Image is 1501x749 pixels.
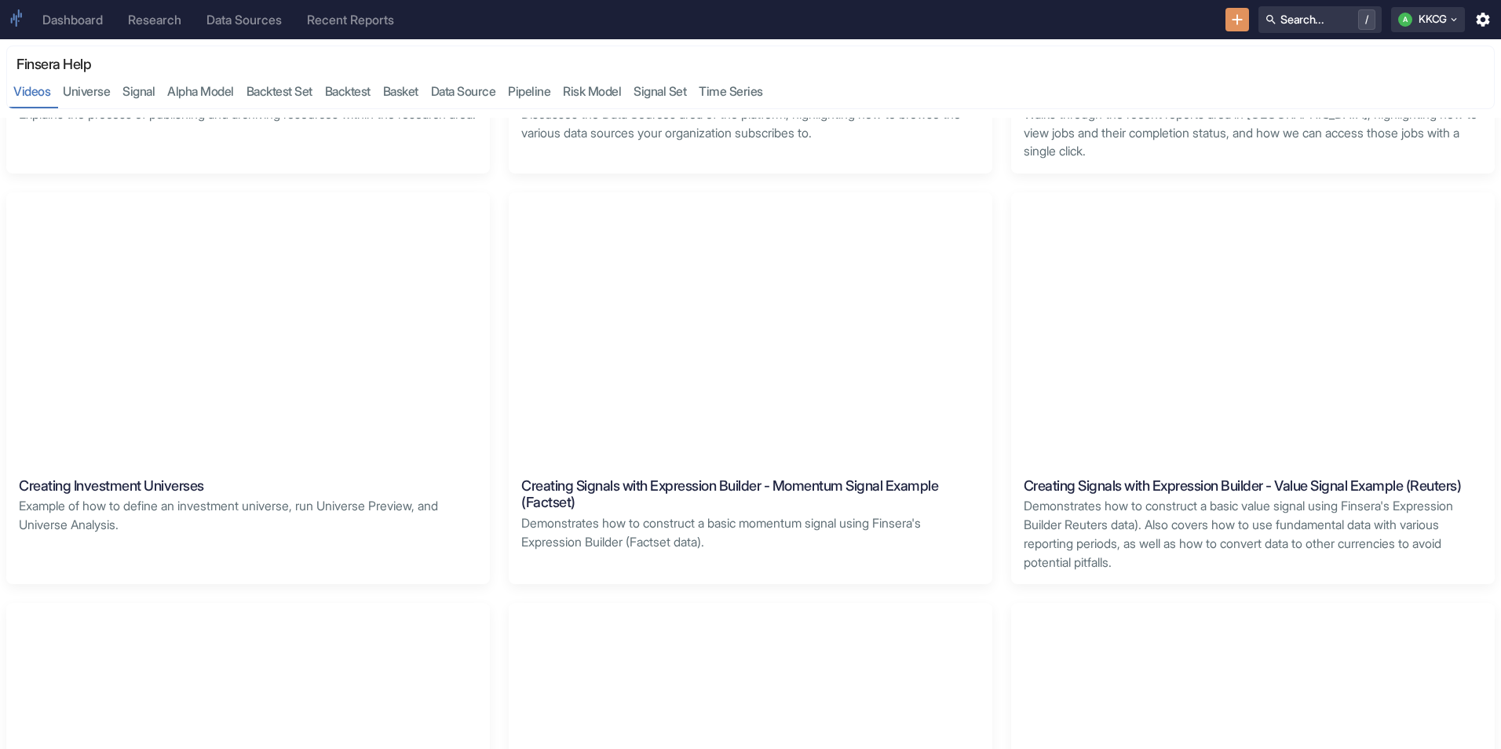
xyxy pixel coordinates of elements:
[1258,6,1382,33] button: Search.../
[502,76,557,108] a: Pipeline
[19,477,477,495] h6: Creating Investment Universes
[6,192,490,464] iframe: Creating Investment Universes
[1024,497,1482,572] p: Demonstrates how to construct a basic value signal using Finsera's Expression Builder Reuters dat...
[692,76,769,108] a: Time Series
[627,76,692,108] a: Signal Set
[298,8,404,32] a: Recent Reports
[509,192,992,464] iframe: Creating Signals with Expression Builder - Momentum Signal Example (Factset)
[42,13,103,27] div: Dashboard
[116,76,161,108] a: Signal
[377,76,425,108] a: Basket
[197,8,291,32] a: Data Sources
[307,13,394,27] div: Recent Reports
[557,76,627,108] a: Risk Model
[240,76,319,108] a: Backtest Set
[33,8,112,32] a: Dashboard
[1024,105,1482,161] p: Walks through the recent reports area in [GEOGRAPHIC_DATA], highlighting how to view jobs and the...
[1391,7,1465,32] button: AKKCG
[521,477,980,511] h6: Creating Signals with Expression Builder - Momentum Signal Example (Factset)
[319,76,377,108] a: Backtest
[425,76,502,108] a: Data Source
[128,13,181,27] div: Research
[119,8,191,32] a: Research
[19,497,477,535] p: Example of how to define an investment universe, run Universe Preview, and Universe Analysis.
[1398,13,1412,27] div: A
[521,514,980,552] p: Demonstrates how to construct a basic momentum signal using Finsera's Expression Builder (Factset...
[206,13,282,27] div: Data Sources
[1225,8,1250,32] button: New Resource
[161,76,240,108] a: Alpha Model
[1011,192,1495,464] iframe: Creating Signals with Expression Builder - Value Signal Example (Reuters)
[7,76,57,108] a: Videos
[1024,477,1482,495] h6: Creating Signals with Expression Builder - Value Signal Example (Reuters)
[16,56,1485,73] h6: Finsera Help
[7,76,1494,108] div: Documentation Tabs
[57,76,116,108] a: Universe
[521,105,980,143] p: Discusses the Data Sources area of the platform, highlighting how to browse the various data sour...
